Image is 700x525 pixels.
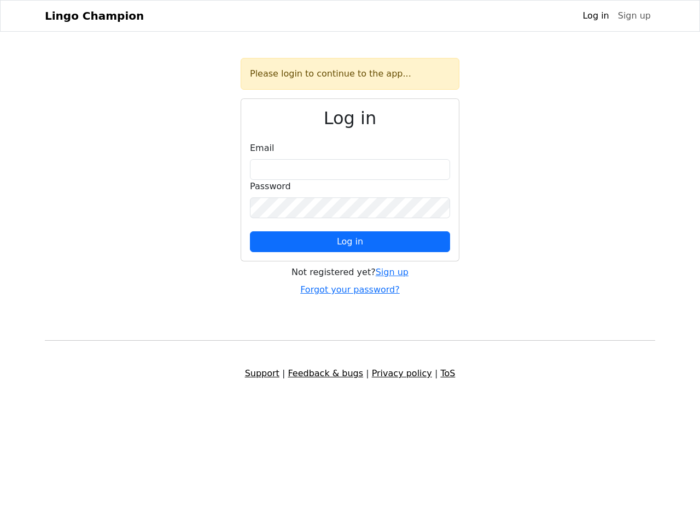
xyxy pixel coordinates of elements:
a: Lingo Champion [45,5,144,27]
h2: Log in [250,108,450,129]
label: Email [250,142,274,155]
div: Not registered yet? [241,266,459,279]
a: Sign up [614,5,655,27]
div: | | | [38,367,662,380]
a: ToS [440,368,455,378]
a: Forgot your password? [300,284,400,295]
label: Password [250,180,291,193]
div: Please login to continue to the app... [241,58,459,90]
a: Log in [578,5,613,27]
a: Privacy policy [372,368,432,378]
button: Log in [250,231,450,252]
span: Log in [337,236,363,247]
a: Sign up [376,267,409,277]
a: Support [245,368,279,378]
a: Feedback & bugs [288,368,363,378]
